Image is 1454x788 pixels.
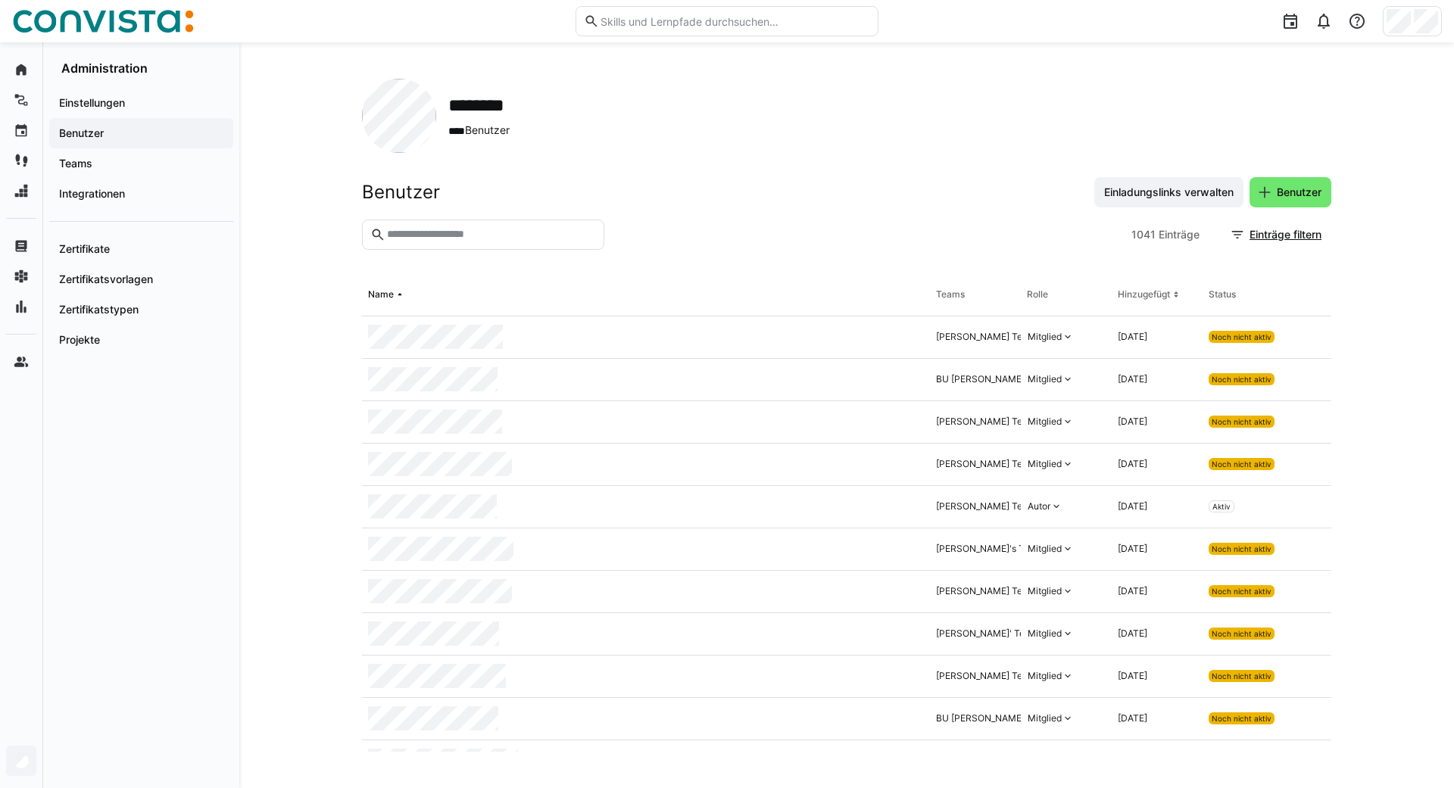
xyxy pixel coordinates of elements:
span: Aktiv [1212,502,1231,511]
div: Mitglied [1028,712,1062,724]
div: [PERSON_NAME]'s Team [936,543,1042,555]
span: [DATE] [1118,373,1147,385]
div: Mitglied [1028,670,1062,682]
span: Noch nicht aktiv [1212,459,1271,469]
span: Noch nicht aktiv [1212,544,1271,553]
div: Mitglied [1028,373,1062,385]
div: [PERSON_NAME] Team [936,416,1035,428]
div: Name [368,288,394,301]
div: Mitglied [1028,585,1062,597]
button: Einladungslinks verwalten [1094,177,1243,207]
span: Einträge [1159,227,1200,242]
span: Benutzer [1275,185,1324,200]
span: Noch nicht aktiv [1212,417,1271,426]
span: Noch nicht aktiv [1212,375,1271,384]
div: Mitglied [1028,543,1062,555]
span: Noch nicht aktiv [1212,629,1271,638]
span: Einträge filtern [1247,227,1324,242]
span: [DATE] [1118,670,1147,681]
div: Mitglied [1028,628,1062,640]
div: BU [PERSON_NAME], [PERSON_NAME] Team [936,373,1128,385]
button: Benutzer [1250,177,1331,207]
span: Einladungslinks verwalten [1102,185,1236,200]
span: [DATE] [1118,712,1147,724]
span: [DATE] [1118,331,1147,342]
button: Einträge filtern [1222,220,1331,250]
div: Mitglied [1028,416,1062,428]
span: Noch nicht aktiv [1212,587,1271,596]
div: Mitglied [1028,458,1062,470]
span: [DATE] [1118,500,1147,512]
span: Noch nicht aktiv [1212,671,1271,681]
span: [DATE] [1118,585,1147,596]
div: Hinzugefügt [1118,288,1170,301]
span: [DATE] [1118,416,1147,427]
h2: Benutzer [362,181,440,204]
div: Status [1209,288,1236,301]
span: [DATE] [1118,543,1147,554]
span: [DATE] [1118,458,1147,469]
div: BU [PERSON_NAME], [PERSON_NAME] Team [936,712,1128,724]
span: Benutzer [448,123,523,139]
span: Noch nicht aktiv [1212,714,1271,723]
span: 1041 [1131,227,1156,242]
span: Noch nicht aktiv [1212,332,1271,341]
div: [PERSON_NAME] Team [936,670,1035,682]
div: [PERSON_NAME] Team [936,585,1035,597]
div: [PERSON_NAME] Team, BU [PERSON_NAME] [936,331,1128,343]
div: Autor [1028,500,1050,512]
div: [PERSON_NAME] Team, BU [PERSON_NAME] [936,458,1128,470]
div: Mitglied [1028,331,1062,343]
div: Teams [936,288,965,301]
input: Skills und Lernpfade durchsuchen… [599,14,870,28]
div: [PERSON_NAME]' Team, BU [PERSON_NAME] [936,628,1131,640]
div: Rolle [1027,288,1048,301]
span: [DATE] [1118,628,1147,639]
div: [PERSON_NAME] Team, [PERSON_NAME] Team [936,500,1139,512]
